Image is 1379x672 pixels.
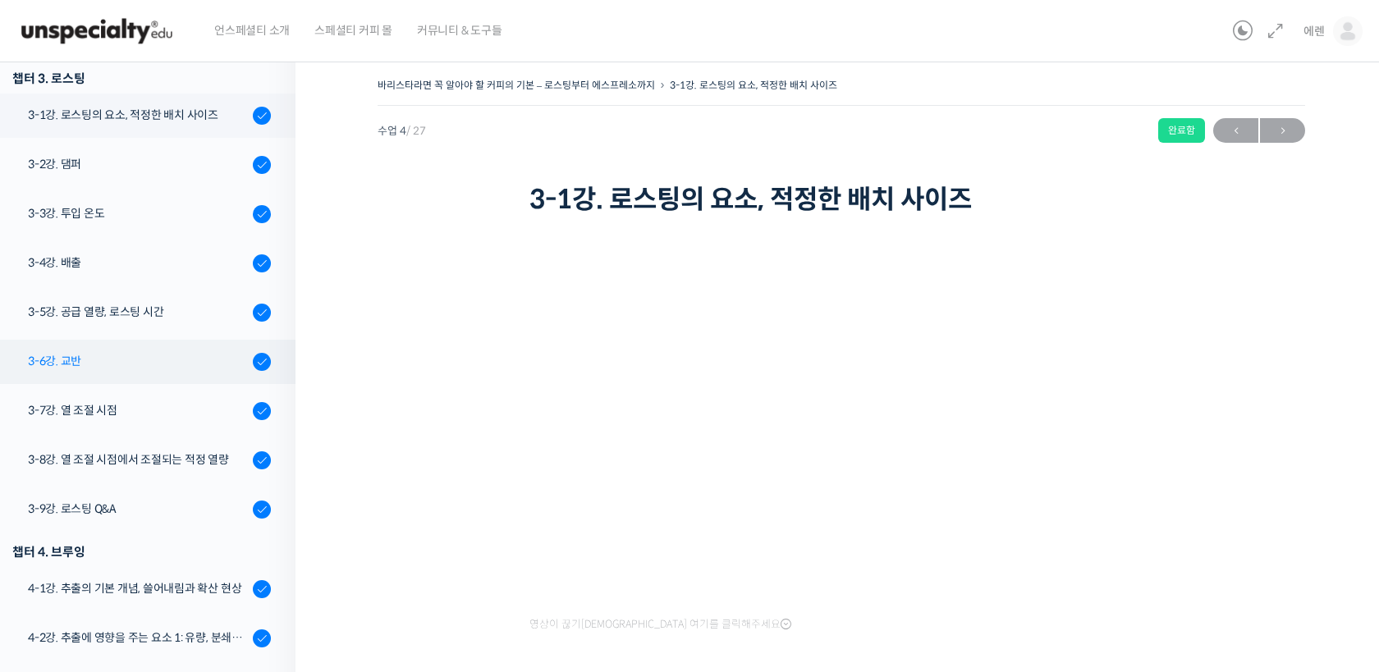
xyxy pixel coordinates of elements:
a: 바리스타라면 꼭 알아야 할 커피의 기본 – 로스팅부터 에스프레소까지 [378,79,655,91]
div: 3-5강. 공급 열량, 로스팅 시간 [28,303,248,321]
div: 3-9강. 로스팅 Q&A [28,500,248,518]
a: 3-1강. 로스팅의 요소, 적정한 배치 사이즈 [670,79,837,91]
span: 영상이 끊기[DEMOGRAPHIC_DATA] 여기를 클릭해주세요 [529,618,791,631]
div: 3-1강. 로스팅의 요소, 적정한 배치 사이즈 [28,106,248,124]
span: → [1260,120,1305,142]
span: / 27 [406,124,426,138]
a: 설정 [212,520,315,561]
div: 챕터 4. 브루잉 [12,541,271,563]
div: 4-1강. 추출의 기본 개념, 쓸어내림과 확산 현상 [28,579,248,597]
div: 3-4강. 배출 [28,254,248,272]
div: 완료함 [1158,118,1205,143]
a: 홈 [5,520,108,561]
div: 3-6강. 교반 [28,352,248,370]
div: 4-2강. 추출에 영향을 주는 요소 1: 유량, 분쇄도, 교반 [28,629,248,647]
a: ←이전 [1213,118,1258,143]
h1: 3-1강. 로스팅의 요소, 적정한 배치 사이즈 [529,184,1153,215]
a: 다음→ [1260,118,1305,143]
span: 설정 [254,545,273,558]
span: 대화 [150,546,170,559]
div: 3-3강. 투입 온도 [28,204,248,222]
span: 홈 [52,545,62,558]
span: 에렌 [1303,24,1325,39]
a: 대화 [108,520,212,561]
div: 3-7강. 열 조절 시점 [28,401,248,419]
div: 챕터 3. 로스팅 [12,67,271,89]
span: 수업 4 [378,126,426,136]
span: ← [1213,120,1258,142]
div: 3-2강. 댐퍼 [28,155,248,173]
div: 3-8강. 열 조절 시점에서 조절되는 적정 열량 [28,450,248,469]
